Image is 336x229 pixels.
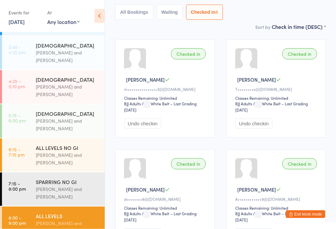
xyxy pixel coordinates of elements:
[124,211,197,223] span: / White Belt – Last Grading [DATE]
[36,117,99,132] div: [PERSON_NAME] and [PERSON_NAME]
[47,7,80,18] div: At
[235,87,319,92] div: T••••••••o@[DOMAIN_NAME]
[9,147,25,157] time: 6:15 - 7:15 pm
[2,138,105,172] a: 6:15 -7:15 pmALL LEVELS NO GI[PERSON_NAME] and [PERSON_NAME]
[36,144,99,151] div: ALL LEVELS NO GI
[186,5,223,20] button: Checked in4
[171,158,206,170] div: Checked in
[36,178,99,185] div: SPARRING NO GI
[237,76,276,83] span: [PERSON_NAME]
[126,76,165,83] span: [PERSON_NAME]
[235,211,252,217] div: BJJ Adults
[235,101,252,107] div: BJJ Adults
[124,95,208,101] div: Classes Remaining: Unlimited
[9,113,26,123] time: 5:15 - 6:00 pm
[9,215,26,225] time: 8:00 - 9:00 pm
[9,181,26,191] time: 7:15 - 8:00 pm
[282,49,317,60] div: Checked in
[36,42,99,49] div: [DEMOGRAPHIC_DATA]
[255,24,270,31] label: Sort by
[124,87,208,92] div: m•••••••••••••••3@[DOMAIN_NAME]
[124,211,141,217] div: BJJ Adults
[126,186,165,193] span: [PERSON_NAME]
[9,7,41,18] div: Events for
[36,83,99,98] div: [PERSON_NAME] and [PERSON_NAME]
[2,173,105,206] a: 7:15 -8:00 pmSPARRING NO GI[PERSON_NAME] and [PERSON_NAME]
[2,104,105,138] a: 5:15 -6:00 pm[DEMOGRAPHIC_DATA][PERSON_NAME] and [PERSON_NAME]
[115,5,153,20] button: All Bookings
[36,212,99,219] div: ALL LEVELS
[235,95,319,101] div: Classes Remaining: Unlimited
[9,78,25,89] time: 4:25 - 5:10 pm
[235,211,308,223] span: / White Belt – Last Grading [DATE]
[124,101,141,107] div: BJJ Adults
[36,185,99,200] div: [PERSON_NAME] and [PERSON_NAME]
[2,70,105,104] a: 4:25 -5:10 pm[DEMOGRAPHIC_DATA][PERSON_NAME] and [PERSON_NAME]
[235,197,319,202] div: A••••••••••••9@[DOMAIN_NAME]
[235,119,272,129] button: Undo checkin
[36,49,99,64] div: [PERSON_NAME] and [PERSON_NAME]
[36,110,99,117] div: [DEMOGRAPHIC_DATA]
[282,158,317,170] div: Checked in
[124,101,197,113] span: / White Belt – Last Grading [DATE]
[286,210,325,218] button: Exit kiosk mode
[9,44,26,55] time: 3:40 - 4:20 pm
[235,101,308,113] span: / White Belt – Last Grading [DATE]
[9,18,25,25] a: [DATE]
[171,49,206,60] div: Checked in
[47,18,80,25] div: Any location
[36,76,99,83] div: [DEMOGRAPHIC_DATA]
[124,205,208,211] div: Classes Remaining: Unlimited
[272,23,326,31] div: Check in time (DESC)
[124,197,208,202] div: d••••••••8@[DOMAIN_NAME]
[237,186,276,193] span: [PERSON_NAME]
[215,10,218,15] div: 4
[157,5,183,20] button: Waiting
[2,36,105,70] a: 3:40 -4:20 pm[DEMOGRAPHIC_DATA][PERSON_NAME] and [PERSON_NAME]
[36,151,99,166] div: [PERSON_NAME] and [PERSON_NAME]
[235,205,319,211] div: Classes Remaining: Unlimited
[124,119,161,129] button: Undo checkin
